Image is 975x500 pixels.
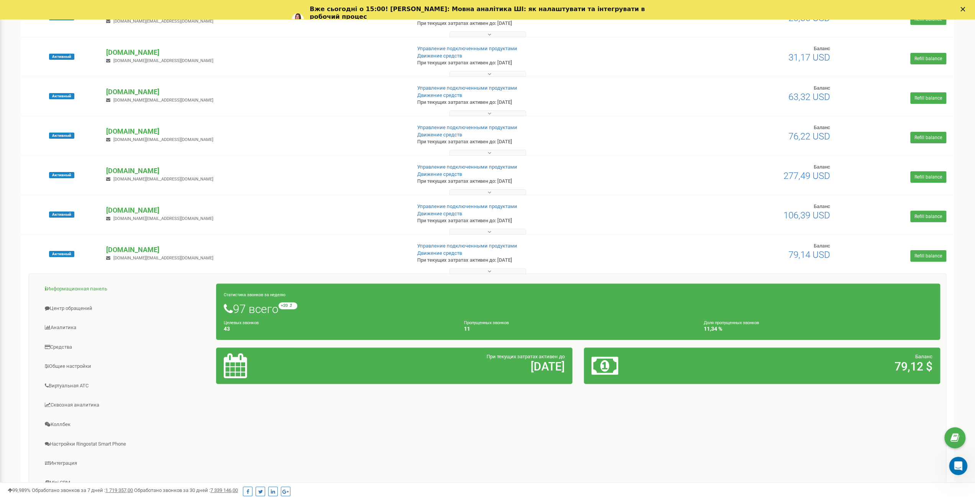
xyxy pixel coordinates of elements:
a: Интеграция [35,454,216,473]
a: Движение средств [417,250,462,256]
small: Статистика звонков за неделю [224,292,285,297]
p: [DOMAIN_NAME] [106,87,404,97]
a: Управление подключенными продуктами [417,125,517,130]
span: 79,14 USD [788,249,830,260]
p: [DOMAIN_NAME] [106,205,404,215]
span: 76,22 USD [788,131,830,142]
h1: 97 всего [224,302,932,315]
a: Refill balance [910,13,946,25]
span: При текущих затратах активен до [487,354,565,359]
p: При текущих затратах активен до: [DATE] [417,217,637,225]
a: Движение средств [417,171,462,177]
a: Движение средств [417,132,462,138]
small: Доля пропущенных звонков [704,320,759,325]
small: +20 [279,302,297,309]
span: [DOMAIN_NAME][EMAIL_ADDRESS][DOMAIN_NAME] [113,98,213,103]
p: При текущих затратах активен до: [DATE] [417,178,637,185]
span: Активный [49,251,74,257]
a: Refill balance [910,53,946,64]
span: Обработано звонков за 30 дней : [134,487,238,493]
span: Баланс [814,46,830,51]
h4: 11,34 % [704,326,932,332]
span: 63,32 USD [788,92,830,102]
span: Баланс [915,354,932,359]
span: Обработано звонков за 7 дней : [32,487,133,493]
div: Закрыть [960,7,968,11]
a: Информационная панель [35,280,216,298]
span: Баланс [814,243,830,249]
p: [DOMAIN_NAME] [106,48,404,57]
a: Виртуальная АТС [35,377,216,395]
span: Баланс [814,125,830,130]
p: При текущих затратах активен до: [DATE] [417,99,637,106]
small: Целевых звонков [224,320,259,325]
a: Refill balance [910,250,946,262]
span: 99,989% [8,487,31,493]
h2: 79,12 $ [709,360,932,373]
a: Управление подключенными продуктами [417,85,517,91]
a: Управление подключенными продуктами [417,243,517,249]
a: Коллбек [35,415,216,434]
a: Refill balance [910,92,946,104]
p: [DOMAIN_NAME] [106,166,404,176]
span: [DOMAIN_NAME][EMAIL_ADDRESS][DOMAIN_NAME] [113,58,213,63]
b: Вже сьогодні о 15:00! [PERSON_NAME]: Мовна аналітика ШІ: як налаштувати та інтегрувати в робочий ... [310,5,645,20]
span: Активный [49,211,74,218]
a: Средства [35,338,216,357]
p: При текущих затратах активен до: [DATE] [417,20,637,27]
a: Движение средств [417,53,462,59]
a: Аналитика [35,318,216,337]
a: Центр обращений [35,299,216,318]
a: Движение средств [417,92,462,98]
a: Mini CRM [35,474,216,492]
span: Активный [49,172,74,178]
iframe: Intercom live chat [949,457,967,475]
a: Refill balance [910,171,946,183]
a: Управление подключенными продуктами [417,46,517,51]
span: Активный [49,133,74,139]
u: 1 719 357,00 [105,487,133,493]
span: 31,17 USD [788,52,830,63]
p: [DOMAIN_NAME] [106,126,404,136]
a: Настройки Ringostat Smart Phone [35,435,216,454]
a: Общие настройки [35,357,216,376]
h4: 43 [224,326,452,332]
u: 7 339 146,00 [210,487,238,493]
h4: 11 [464,326,692,332]
span: Активный [49,93,74,99]
span: Баланс [814,85,830,91]
img: Profile image for Yuliia [292,13,304,26]
p: При текущих затратах активен до: [DATE] [417,59,637,67]
a: Сквозная аналитика [35,396,216,415]
p: При текущих затратах активен до: [DATE] [417,138,637,146]
p: [DOMAIN_NAME] [106,245,404,255]
span: [DOMAIN_NAME][EMAIL_ADDRESS][DOMAIN_NAME] [113,19,213,24]
span: Баланс [814,164,830,170]
span: Активный [49,54,74,60]
a: Управление подключенными продуктами [417,203,517,209]
span: [DOMAIN_NAME][EMAIL_ADDRESS][DOMAIN_NAME] [113,256,213,261]
span: [DOMAIN_NAME][EMAIL_ADDRESS][DOMAIN_NAME] [113,177,213,182]
span: [DOMAIN_NAME][EMAIL_ADDRESS][DOMAIN_NAME] [113,216,213,221]
a: Refill balance [910,132,946,143]
p: При текущих затратах активен до: [DATE] [417,257,637,264]
a: Движение средств [417,211,462,216]
h2: [DATE] [341,360,564,373]
span: [DOMAIN_NAME][EMAIL_ADDRESS][DOMAIN_NAME] [113,137,213,142]
small: Пропущенных звонков [464,320,508,325]
a: Управление подключенными продуктами [417,164,517,170]
span: 277,49 USD [783,170,830,181]
span: 106,39 USD [783,210,830,221]
span: Баланс [814,203,830,209]
a: Refill balance [910,211,946,222]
